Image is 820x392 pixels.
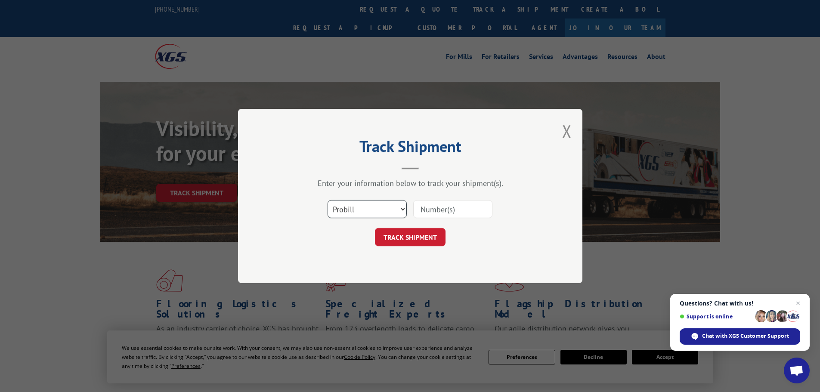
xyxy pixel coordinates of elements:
[784,358,810,383] div: Open chat
[562,120,572,142] button: Close modal
[702,332,789,340] span: Chat with XGS Customer Support
[413,200,492,218] input: Number(s)
[281,178,539,188] div: Enter your information below to track your shipment(s).
[281,140,539,157] h2: Track Shipment
[680,313,752,320] span: Support is online
[680,300,800,307] span: Questions? Chat with us!
[375,228,446,246] button: TRACK SHIPMENT
[680,328,800,345] div: Chat with XGS Customer Support
[793,298,803,309] span: Close chat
